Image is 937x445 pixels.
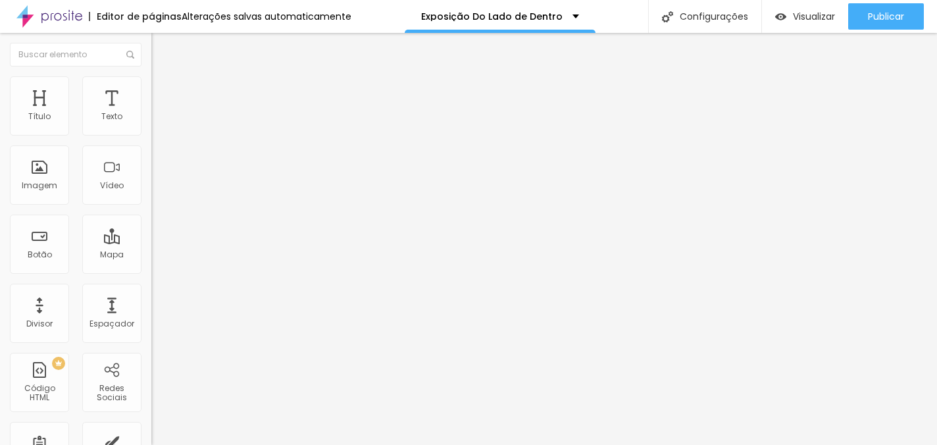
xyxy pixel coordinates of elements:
span: Visualizar [793,11,835,22]
span: Publicar [868,11,904,22]
button: Publicar [848,3,924,30]
p: Exposição Do Lado de Dentro [421,12,563,21]
button: Visualizar [762,3,848,30]
img: Icone [126,51,134,59]
img: Icone [662,11,673,22]
img: view-1.svg [775,11,786,22]
div: Redes Sociais [86,384,138,403]
div: Mapa [100,250,124,259]
div: Espaçador [89,319,134,328]
div: Título [28,112,51,121]
div: Divisor [26,319,53,328]
div: Código HTML [13,384,65,403]
div: Botão [28,250,52,259]
div: Imagem [22,181,57,190]
iframe: Editor [151,33,937,445]
div: Alterações salvas automaticamente [182,12,351,21]
input: Buscar elemento [10,43,141,66]
div: Editor de páginas [89,12,182,21]
div: Vídeo [100,181,124,190]
div: Texto [101,112,122,121]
